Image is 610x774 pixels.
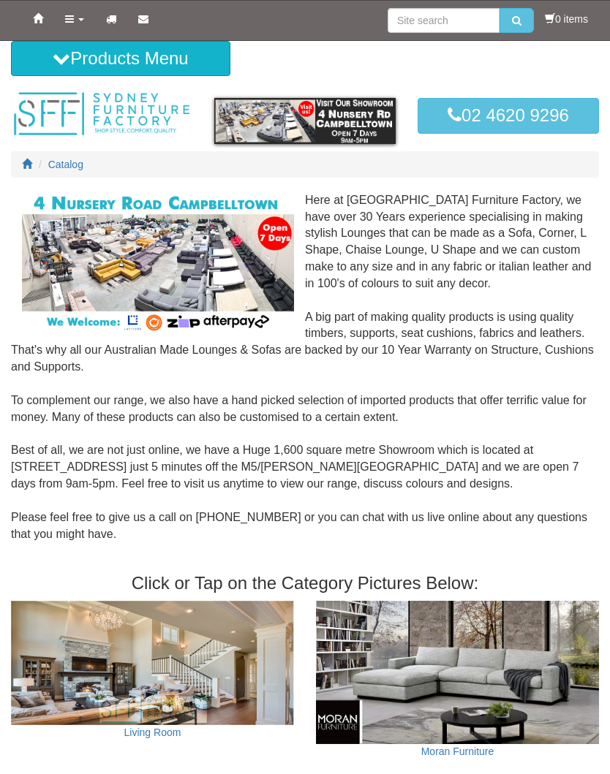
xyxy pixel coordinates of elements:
img: Corner Modular Lounges [22,192,294,333]
div: Here at [GEOGRAPHIC_DATA] Furniture Factory, we have over 30 Years experience specialising in mak... [11,192,599,560]
input: Site search [388,8,500,33]
a: Catalog [48,159,83,170]
li: 0 items [545,12,588,26]
img: showroom.gif [214,98,396,143]
img: Living Room [11,601,294,726]
a: Moran Furniture [421,745,494,757]
img: Moran Furniture [316,601,599,744]
img: Sydney Furniture Factory [11,91,192,137]
h3: Click or Tap on the Category Pictures Below: [11,574,599,593]
a: Living Room [124,726,181,738]
button: Products Menu [11,41,230,76]
a: 02 4620 9296 [418,98,599,133]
